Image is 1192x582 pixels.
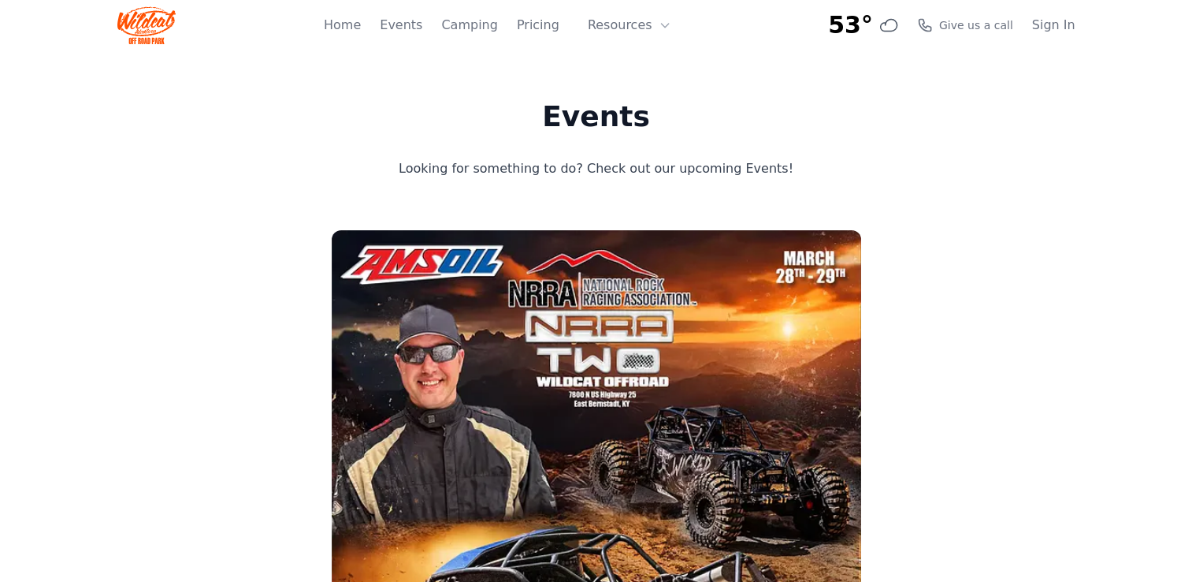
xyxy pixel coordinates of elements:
span: Give us a call [939,17,1013,33]
a: Events [380,16,422,35]
a: Camping [441,16,497,35]
a: Home [324,16,361,35]
span: 53° [828,11,873,39]
a: Sign In [1032,16,1075,35]
img: Wildcat Logo [117,6,176,44]
a: Give us a call [917,17,1013,33]
button: Resources [578,9,681,41]
h1: Events [336,101,857,132]
a: Pricing [517,16,559,35]
p: Looking for something to do? Check out our upcoming Events! [336,158,857,180]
